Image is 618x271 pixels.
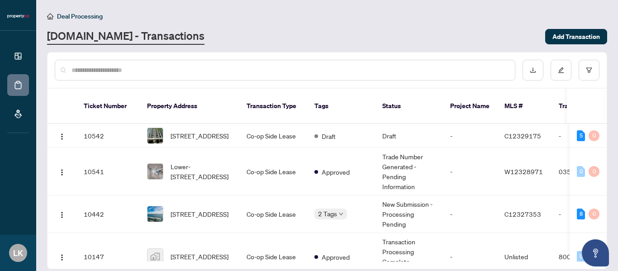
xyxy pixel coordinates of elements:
td: Draft [375,124,443,148]
div: 0 [577,251,585,262]
td: - [551,124,615,148]
span: Deal Processing [57,12,103,20]
span: down [339,212,343,216]
a: [DOMAIN_NAME] - Transactions [47,29,204,45]
td: 10542 [76,124,140,148]
span: Unlisted [504,252,528,261]
button: edit [551,60,571,81]
span: C12329175 [504,132,541,140]
span: [STREET_ADDRESS] [171,131,228,141]
td: - [443,148,497,195]
button: Add Transaction [545,29,607,44]
td: - [443,195,497,233]
img: thumbnail-img [147,249,163,264]
img: thumbnail-img [147,128,163,143]
td: - [443,124,497,148]
span: download [530,67,536,73]
td: Co-op Side Lease [239,195,307,233]
th: Property Address [140,89,239,124]
div: 8 [577,209,585,219]
span: home [47,13,53,19]
span: Lower-[STREET_ADDRESS] [171,162,232,181]
th: Status [375,89,443,124]
button: download [523,60,543,81]
td: Co-op Side Lease [239,148,307,195]
th: MLS # [497,89,551,124]
img: thumbnail-img [147,164,163,179]
button: Logo [55,164,69,179]
span: edit [558,67,564,73]
span: C12327353 [504,210,541,218]
span: Approved [322,167,350,177]
th: Project Name [443,89,497,124]
td: 10442 [76,195,140,233]
div: 0 [589,130,599,141]
img: thumbnail-img [147,206,163,222]
span: Add Transaction [552,29,600,44]
div: 5 [577,130,585,141]
img: Logo [58,133,66,140]
span: [STREET_ADDRESS] [171,209,228,219]
span: filter [586,67,592,73]
button: Open asap [582,239,609,266]
img: Logo [58,169,66,176]
th: Transaction Type [239,89,307,124]
span: [STREET_ADDRESS] [171,252,228,261]
td: - [551,195,615,233]
img: Logo [58,254,66,261]
div: 0 [577,166,585,177]
td: Trade Number Generated - Pending Information [375,148,443,195]
button: filter [579,60,599,81]
span: LK [13,247,23,259]
td: 035009 [551,148,615,195]
td: New Submission - Processing Pending [375,195,443,233]
span: 2 Tags [318,209,337,219]
span: Approved [322,252,350,262]
button: Logo [55,128,69,143]
td: Co-op Side Lease [239,124,307,148]
img: logo [7,14,29,19]
span: Draft [322,131,336,141]
div: 0 [589,166,599,177]
img: Logo [58,211,66,219]
th: Tags [307,89,375,124]
th: Ticket Number [76,89,140,124]
td: 10541 [76,148,140,195]
th: Trade Number [551,89,615,124]
span: W12328971 [504,167,543,176]
button: Logo [55,249,69,264]
div: 0 [589,209,599,219]
button: Logo [55,207,69,221]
